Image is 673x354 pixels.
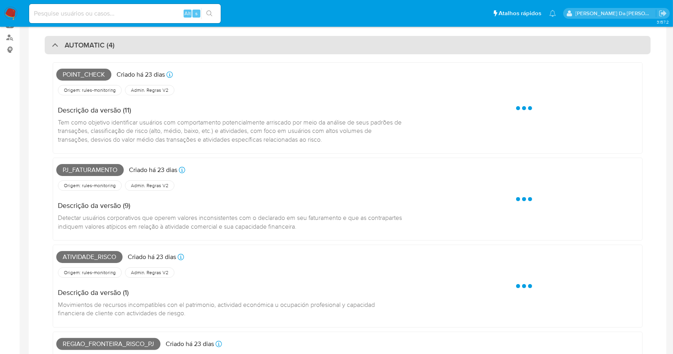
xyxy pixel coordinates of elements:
span: Regiao_fronteira_risco_pj [56,338,160,350]
h4: Descrição da versão (1) [58,288,403,297]
span: Origem: rules-monitoring [63,87,117,93]
span: s [195,10,198,17]
span: Admin. Regras V2 [130,182,169,189]
p: Criado há 23 dias [166,340,214,348]
span: Origem: rules-monitoring [63,182,117,189]
span: 3.157.2 [657,19,669,25]
span: Admin. Regras V2 [130,87,169,93]
h4: Descrição da versão (9) [58,201,403,210]
div: AUTOMATIC (4) [45,36,651,54]
span: Detectar usuários corporativos que operem valores inconsistentes com o declarado em seu faturamen... [58,213,404,231]
h3: AUTOMATIC (4) [65,41,115,49]
p: Criado há 23 dias [129,166,177,174]
p: Criado há 23 dias [117,70,165,79]
span: Point_check [56,69,111,81]
span: Pj_faturamento [56,164,124,176]
span: Movimientos de recursos incompatibles con el patrimonio, actividad económica u ocupación profesio... [58,300,376,318]
span: Tem como objetivo identificar usuários com comportamento potencialmente arriscado por meio da aná... [58,118,403,144]
p: Criado há 23 dias [128,253,176,261]
span: Atalhos rápidos [499,9,541,18]
p: patricia.varelo@mercadopago.com.br [576,10,656,17]
a: Notificações [549,10,556,17]
span: Alt [184,10,191,17]
button: search-icon [201,8,218,19]
span: Admin. Regras V2 [130,269,169,276]
a: Sair [659,9,667,18]
h4: Descrição da versão (11) [58,106,403,115]
input: Pesquise usuários ou casos... [29,8,221,19]
span: Atividade_risco [56,251,123,263]
span: Origem: rules-monitoring [63,269,117,276]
